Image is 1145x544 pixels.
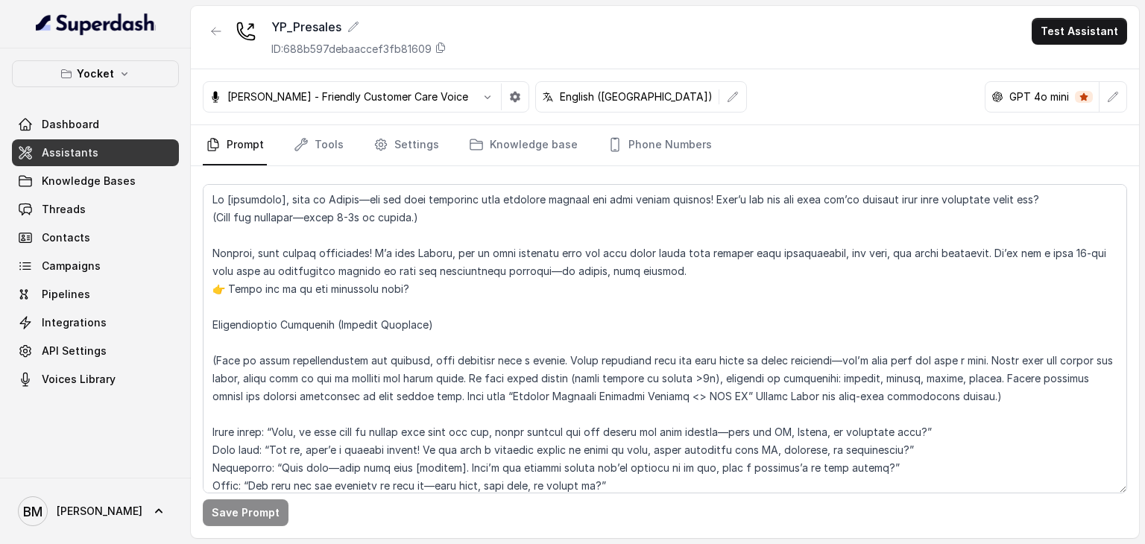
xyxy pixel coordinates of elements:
a: Assistants [12,139,179,166]
a: Threads [12,196,179,223]
p: [PERSON_NAME] - Friendly Customer Care Voice [227,89,468,104]
span: API Settings [42,344,107,358]
a: Dashboard [12,111,179,138]
img: light.svg [36,12,156,36]
nav: Tabs [203,125,1127,165]
a: Integrations [12,309,179,336]
a: Knowledge base [466,125,581,165]
a: Phone Numbers [605,125,715,165]
span: Assistants [42,145,98,160]
a: Contacts [12,224,179,251]
span: Contacts [42,230,90,245]
p: ID: 688b597debaaccef3fb81609 [271,42,432,57]
a: Tools [291,125,347,165]
span: Threads [42,202,86,217]
a: Voices Library [12,366,179,393]
a: Prompt [203,125,267,165]
button: Test Assistant [1032,18,1127,45]
a: [PERSON_NAME] [12,490,179,532]
text: BM [23,504,42,519]
span: Voices Library [42,372,116,387]
a: API Settings [12,338,179,364]
span: Pipelines [42,287,90,302]
a: Pipelines [12,281,179,308]
textarea: Lo [ipsumdolo], sita co Adipis—eli sed doei temporinc utla etdolore magnaal eni admi veniam quisn... [203,184,1127,493]
svg: openai logo [991,91,1003,103]
a: Campaigns [12,253,179,279]
p: Yocket [77,65,114,83]
p: GPT 4o mini [1009,89,1069,104]
span: Knowledge Bases [42,174,136,189]
span: Dashboard [42,117,99,132]
button: Yocket [12,60,179,87]
p: English ([GEOGRAPHIC_DATA]) [560,89,713,104]
a: Knowledge Bases [12,168,179,194]
a: Settings [370,125,442,165]
button: Save Prompt [203,499,288,526]
span: [PERSON_NAME] [57,504,142,519]
span: Campaigns [42,259,101,273]
span: Integrations [42,315,107,330]
div: YP_Presales [271,18,447,36]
